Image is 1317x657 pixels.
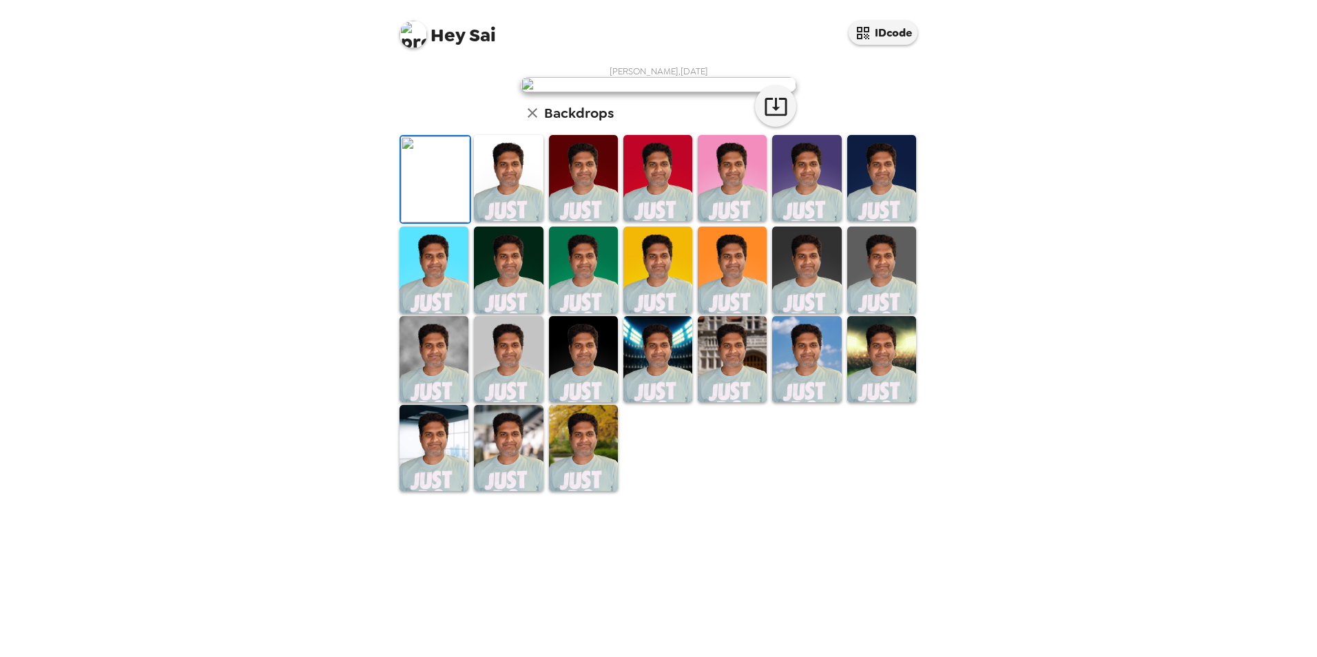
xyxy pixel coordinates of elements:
span: Sai [400,14,496,45]
img: Original [401,136,470,222]
img: user [521,77,796,92]
span: Hey [431,23,465,48]
button: IDcode [849,21,917,45]
span: [PERSON_NAME] , [DATE] [610,65,708,77]
h6: Backdrops [544,102,614,124]
img: profile pic [400,21,427,48]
